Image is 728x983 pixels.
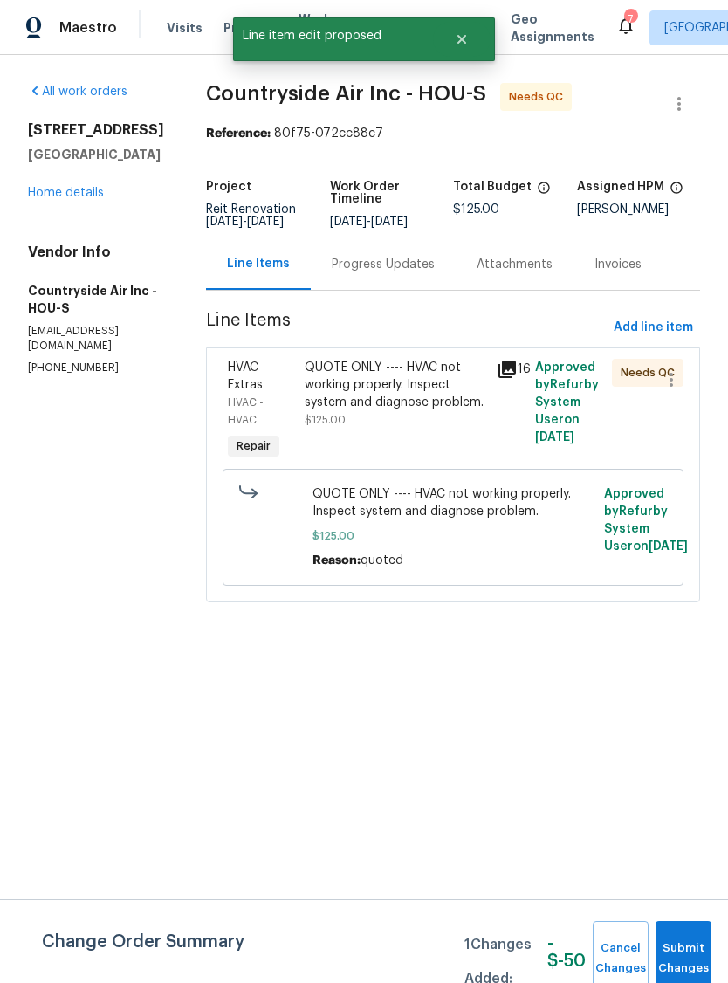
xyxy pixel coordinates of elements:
[28,187,104,199] a: Home details
[206,203,296,228] span: Reit Renovation
[312,554,361,567] span: Reason:
[670,181,683,203] span: The hpm assigned to this work order.
[28,86,127,98] a: All work orders
[621,364,682,382] span: Needs QC
[206,125,700,142] div: 80f75-072cc88c7
[206,312,607,344] span: Line Items
[223,19,278,37] span: Projects
[28,146,164,163] h5: [GEOGRAPHIC_DATA]
[614,317,693,339] span: Add line item
[305,415,346,425] span: $125.00
[233,17,433,54] span: Line item edit proposed
[535,361,599,443] span: Approved by Refurby System User on
[361,554,403,567] span: quoted
[59,19,117,37] span: Maestro
[28,282,164,317] h5: Countryside Air Inc - HOU-S
[535,431,574,443] span: [DATE]
[28,121,164,139] h2: [STREET_ADDRESS]
[230,437,278,455] span: Repair
[624,10,636,28] div: 7
[312,485,594,520] span: QUOTE ONLY ---- HVAC not working properly. Inspect system and diagnose problem.
[537,181,551,203] span: The total cost of line items that have been proposed by Opendoor. This sum includes line items th...
[330,216,367,228] span: [DATE]
[227,255,290,272] div: Line Items
[332,256,435,273] div: Progress Updates
[433,22,491,57] button: Close
[330,181,454,205] h5: Work Order Timeline
[649,540,688,553] span: [DATE]
[28,361,164,375] p: [PHONE_NUMBER]
[604,488,688,553] span: Approved by Refurby System User on
[228,397,264,425] span: HVAC - HVAC
[371,216,408,228] span: [DATE]
[511,10,594,45] span: Geo Assignments
[28,324,164,354] p: [EMAIL_ADDRESS][DOMAIN_NAME]
[247,216,284,228] span: [DATE]
[312,527,594,545] span: $125.00
[497,359,525,380] div: 16
[453,181,532,193] h5: Total Budget
[228,361,263,391] span: HVAC Extras
[330,216,408,228] span: -
[577,181,664,193] h5: Assigned HPM
[28,244,164,261] h4: Vendor Info
[305,359,486,411] div: QUOTE ONLY ---- HVAC not working properly. Inspect system and diagnose problem.
[299,10,343,45] span: Work Orders
[167,19,203,37] span: Visits
[577,203,701,216] div: [PERSON_NAME]
[477,256,553,273] div: Attachments
[453,203,499,216] span: $125.00
[206,216,284,228] span: -
[206,127,271,140] b: Reference:
[206,216,243,228] span: [DATE]
[607,312,700,344] button: Add line item
[206,181,251,193] h5: Project
[594,256,642,273] div: Invoices
[509,88,570,106] span: Needs QC
[206,83,486,104] span: Countryside Air Inc - HOU-S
